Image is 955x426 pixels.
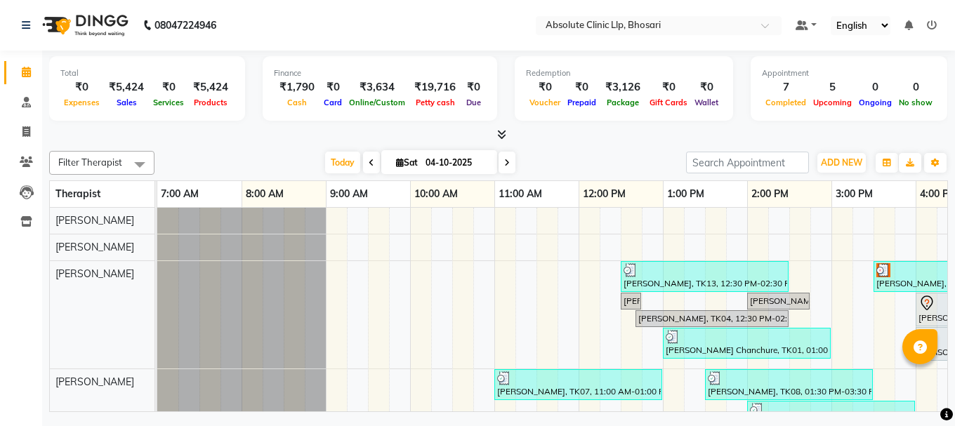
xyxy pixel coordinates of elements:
input: Search Appointment [686,152,809,173]
div: ₹5,424 [187,79,234,95]
div: [PERSON_NAME], TK07, 11:00 AM-01:00 PM, Hair Treatment - Hair Meso (₹2000) [496,371,661,398]
div: ₹3,634 [345,79,409,95]
span: Sat [393,157,421,168]
span: Completed [762,98,810,107]
div: [PERSON_NAME], TK03, 02:00 PM-02:45 PM, Skin Treatment- EYE CELL Treatment [749,295,808,307]
div: ₹0 [526,79,564,95]
a: 10:00 AM [411,184,461,204]
span: Services [150,98,187,107]
span: Expenses [60,98,103,107]
a: 3:00 PM [832,184,876,204]
span: Filter Therapist [58,157,122,168]
img: logo [36,6,132,45]
div: 7 [762,79,810,95]
a: 8:00 AM [242,184,287,204]
span: Package [603,98,643,107]
div: [PERSON_NAME], TK13, 12:30 PM-02:30 PM, Skin Treatment - Co2 [622,263,787,290]
button: ADD NEW [817,153,866,173]
span: Upcoming [810,98,855,107]
span: Petty cash [412,98,459,107]
span: Ongoing [855,98,895,107]
span: Today [325,152,360,173]
div: 0 [855,79,895,95]
div: [PERSON_NAME], TK04, 12:30 PM-02:30 PM, DERMA PEN4 [622,295,640,307]
span: [PERSON_NAME] [55,375,134,388]
a: 7:00 AM [157,184,202,204]
input: 2025-10-04 [421,152,492,173]
span: Cash [284,98,310,107]
div: Total [60,67,234,79]
div: Appointment [762,67,936,79]
iframe: chat widget [896,370,941,412]
a: 2:00 PM [748,184,792,204]
span: Sales [113,98,140,107]
b: 08047224946 [154,6,216,45]
span: [PERSON_NAME] [55,267,134,280]
span: Due [463,98,485,107]
div: ₹0 [60,79,103,95]
div: 0 [895,79,936,95]
div: ₹1,790 [274,79,320,95]
div: ₹0 [320,79,345,95]
div: 5 [810,79,855,95]
div: ₹5,424 [103,79,150,95]
span: Therapist [55,187,100,200]
div: Redemption [526,67,722,79]
div: [PERSON_NAME], TK04, 12:30 PM-02:30 PM, DERMA PEN4 [637,312,787,325]
a: 12:00 PM [579,184,629,204]
div: ₹0 [564,79,600,95]
div: [PERSON_NAME], TK08, 01:30 PM-03:30 PM, Skin Treatment - Peel(Face) [706,371,871,398]
span: Card [320,98,345,107]
div: Finance [274,67,486,79]
span: Gift Cards [646,98,691,107]
span: No show [895,98,936,107]
div: ₹3,126 [600,79,646,95]
span: ADD NEW [821,157,862,168]
div: ₹0 [150,79,187,95]
div: ₹0 [646,79,691,95]
span: Prepaid [564,98,600,107]
div: [PERSON_NAME] Chanchure, TK01, 01:00 PM-03:00 PM, Skin Treatment - Medicine Insertion [664,330,829,357]
span: Online/Custom [345,98,409,107]
a: 1:00 PM [664,184,708,204]
div: ₹0 [691,79,722,95]
div: ₹19,716 [409,79,461,95]
a: 11:00 AM [495,184,546,204]
span: Voucher [526,98,564,107]
div: ₹0 [461,79,486,95]
span: [PERSON_NAME] [55,214,134,227]
span: [PERSON_NAME] [55,241,134,253]
span: Products [190,98,231,107]
a: 9:00 AM [327,184,371,204]
span: Wallet [691,98,722,107]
